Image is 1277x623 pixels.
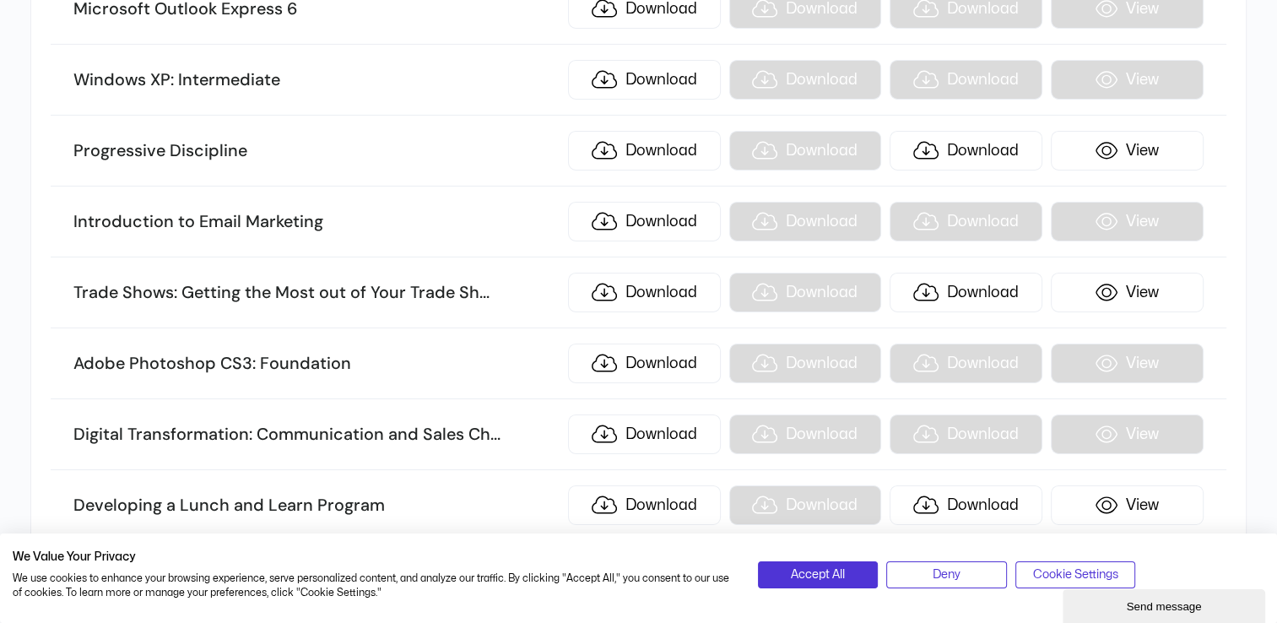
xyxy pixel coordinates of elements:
[1015,561,1136,588] button: Adjust cookie preferences
[890,485,1042,525] a: Download
[13,550,733,565] h2: We Value Your Privacy
[933,566,960,584] span: Deny
[73,69,559,91] h3: Windows XP: Intermediate
[479,281,490,303] span: ...
[490,423,501,445] span: ...
[568,485,721,525] a: Download
[886,561,1007,588] button: Deny all cookies
[568,414,721,454] a: Download
[791,566,845,584] span: Accept All
[568,202,721,241] a: Download
[73,140,559,162] h3: Progressive Discipline
[1051,131,1204,171] a: View
[73,424,559,446] h3: Digital Transformation: Communication and Sales Ch
[758,561,879,588] button: Accept all cookies
[890,273,1042,312] a: Download
[1063,586,1269,623] iframe: chat widget
[1033,566,1118,584] span: Cookie Settings
[73,495,559,517] h3: Developing a Lunch and Learn Program
[73,211,559,233] h3: Introduction to Email Marketing
[568,131,721,171] a: Download
[73,282,559,304] h3: Trade Shows: Getting the Most out of Your Trade Sh
[568,60,721,100] a: Download
[73,353,559,375] h3: Adobe Photoshop CS3: Foundation
[568,273,721,312] a: Download
[568,344,721,383] a: Download
[1051,273,1204,312] a: View
[890,131,1042,171] a: Download
[1051,485,1204,525] a: View
[13,572,733,600] p: We use cookies to enhance your browsing experience, serve personalized content, and analyze our t...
